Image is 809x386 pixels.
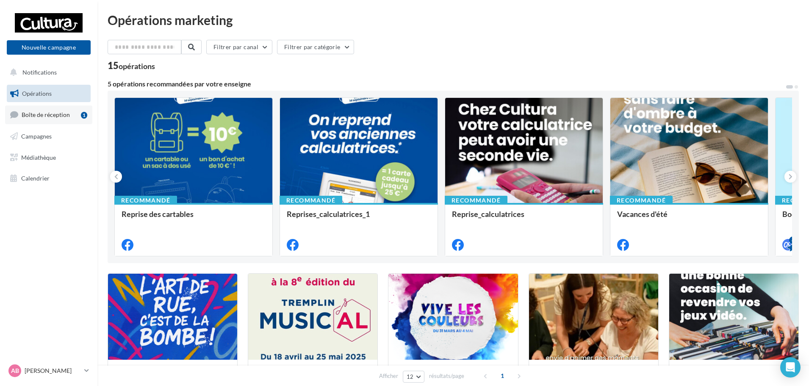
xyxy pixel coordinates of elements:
[21,175,50,182] span: Calendrier
[7,40,91,55] button: Nouvelle campagne
[5,149,92,167] a: Médiathèque
[22,90,52,97] span: Opérations
[280,196,342,205] div: Recommandé
[108,14,799,26] div: Opérations marketing
[114,196,177,205] div: Recommandé
[22,111,70,118] span: Boîte de réception
[287,210,431,227] div: Reprises_calculatrices_1
[610,196,673,205] div: Recommandé
[25,367,81,375] p: [PERSON_NAME]
[403,371,424,383] button: 12
[5,85,92,103] a: Opérations
[5,64,89,81] button: Notifications
[496,369,509,383] span: 1
[407,373,414,380] span: 12
[5,106,92,124] a: Boîte de réception1
[277,40,354,54] button: Filtrer par catégorie
[22,69,57,76] span: Notifications
[108,61,155,70] div: 15
[5,169,92,187] a: Calendrier
[429,372,464,380] span: résultats/page
[7,363,91,379] a: AB [PERSON_NAME]
[780,357,801,378] div: Open Intercom Messenger
[789,236,797,244] div: 4
[379,372,398,380] span: Afficher
[21,133,52,140] span: Campagnes
[122,210,266,227] div: Reprise des cartables
[5,128,92,145] a: Campagnes
[119,62,155,70] div: opérations
[206,40,272,54] button: Filtrer par canal
[452,210,596,227] div: Reprise_calculatrices
[108,81,785,87] div: 5 opérations recommandées par votre enseigne
[21,153,56,161] span: Médiathèque
[445,196,507,205] div: Recommandé
[617,210,761,227] div: Vacances d'été
[81,112,87,119] div: 1
[11,367,19,375] span: AB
